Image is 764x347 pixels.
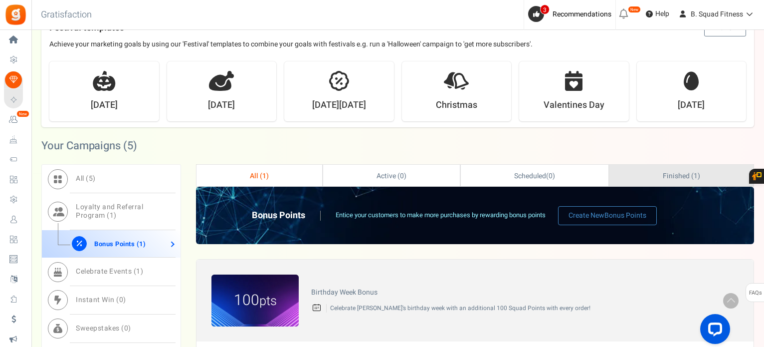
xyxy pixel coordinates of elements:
a: New [4,111,27,128]
span: Celebrate Events ( ) [76,266,143,277]
span: 5 [127,138,133,154]
figcaption: 100 [211,290,299,312]
strong: Christmas [436,99,477,112]
span: Finished ( ) [663,171,700,181]
span: Active ( ) [377,171,406,181]
span: FAQs [749,284,762,303]
span: Loyalty and Referral Program ( ) [76,202,143,221]
strong: [DATE] [678,99,705,112]
span: 0 [119,295,124,305]
span: All ( ) [250,171,269,181]
h3: Gratisfaction [30,5,103,25]
a: Help [642,6,673,22]
small: pts [259,292,277,311]
span: Bonus Points ( ) [94,239,146,249]
img: Gratisfaction [4,3,27,26]
em: New [16,110,29,117]
span: 0 [124,323,129,334]
a: Create NewBonus Points [558,206,657,225]
span: 1 [262,171,266,181]
span: Bonus Points [604,210,646,221]
h2: Bonus Points [252,211,321,221]
p: Celebrate [PERSON_NAME]'s birthday week with an additional 100 Squad Points with every order! [326,304,711,313]
span: Instant Win ( ) [76,295,126,305]
span: ( ) [514,171,555,181]
span: 0 [400,171,404,181]
span: Sweepstakes ( ) [76,323,131,334]
strong: [DATE][DATE] [312,99,366,112]
p: Achieve your marketing goals by using our 'Festival' templates to combine your goals with festiva... [49,39,746,49]
p: Entice your customers to make more purchases by rewarding bonus points [336,211,546,220]
strong: [DATE] [91,99,118,112]
span: 0 [549,171,553,181]
span: Scheduled [514,171,546,181]
span: 1 [139,239,143,249]
span: Help [653,9,669,19]
span: 3 [540,4,550,14]
h2: Your Campaigns ( ) [41,141,137,151]
span: 1 [110,210,114,221]
span: 1 [694,171,698,181]
em: New [628,6,641,13]
span: 1 [136,266,141,277]
span: All ( ) [76,173,96,184]
a: 3 Recommendations [528,6,615,22]
span: B. Squad Fitness [691,9,743,19]
h4: Birthday Week Bonus [311,289,711,296]
span: Recommendations [553,9,611,19]
strong: Valentines Day [544,99,604,112]
strong: [DATE] [208,99,235,112]
span: 5 [89,173,93,184]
